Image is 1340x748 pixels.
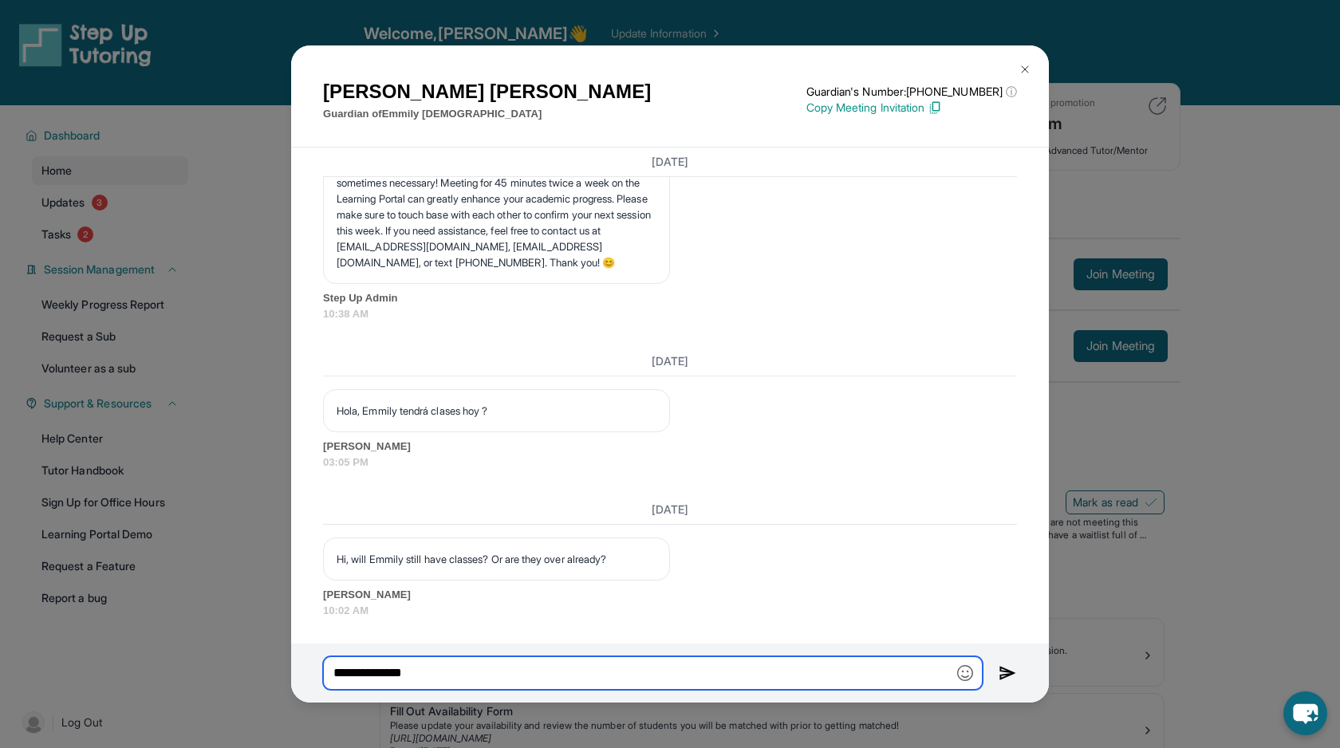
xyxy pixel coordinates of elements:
[337,551,656,567] p: Hi, will Emmily still have classes? Or are they over already?
[1019,63,1031,76] img: Close Icon
[337,403,656,419] p: Hola, Emmily tendrá clases hoy ?
[323,77,651,106] h1: [PERSON_NAME] [PERSON_NAME]
[323,353,1017,369] h3: [DATE]
[323,154,1017,170] h3: [DATE]
[323,106,651,122] p: Guardian of Emmily [DEMOGRAPHIC_DATA]
[323,603,1017,619] span: 10:02 AM
[323,306,1017,322] span: 10:38 AM
[1283,691,1327,735] button: chat-button
[323,439,1017,455] span: [PERSON_NAME]
[323,587,1017,603] span: [PERSON_NAME]
[806,100,1017,116] p: Copy Meeting Invitation
[323,502,1017,518] h3: [DATE]
[999,663,1017,683] img: Send icon
[337,127,656,270] p: Step Up Team Message: Hello [PERSON_NAME] and [PERSON_NAME]! ✨ We saw that the meeting didn’t tak...
[323,455,1017,470] span: 03:05 PM
[1006,84,1017,100] span: ⓘ
[957,665,973,681] img: Emoji
[806,84,1017,100] p: Guardian's Number: [PHONE_NUMBER]
[323,290,1017,306] span: Step Up Admin
[928,100,942,115] img: Copy Icon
